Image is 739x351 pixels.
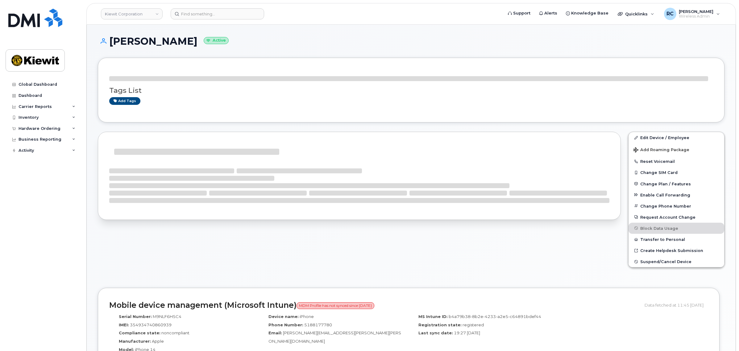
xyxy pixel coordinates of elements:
span: 5188177780 [304,322,332,327]
a: Create Helpdesk Submission [629,245,724,256]
span: 354934740860939 [130,322,172,327]
button: Request Account Change [629,212,724,223]
span: Enable Call Forwarding [640,192,690,197]
button: Block Data Usage [629,223,724,234]
label: IMEI: [119,322,129,328]
button: Reset Voicemail [629,156,724,167]
button: Transfer to Personal [629,234,724,245]
button: Change Plan / Features [629,178,724,189]
span: Apple [152,339,164,344]
span: 19:27 [DATE] [454,330,480,335]
span: Change Plan / Features [640,181,691,186]
h1: [PERSON_NAME] [98,36,724,47]
label: Manufacturer: [119,338,151,344]
label: Compliance state: [119,330,160,336]
label: Registration state: [418,322,462,328]
label: MS Intune ID: [418,314,448,320]
span: b4a79b38-8b2e-4233-a2e5-c64891bdef44 [449,314,541,319]
label: Email: [268,330,282,336]
a: Edit Device / Employee [629,132,724,143]
span: registered [463,322,484,327]
label: Serial Number: [119,314,152,320]
span: [PERSON_NAME][EMAIL_ADDRESS][PERSON_NAME][PERSON_NAME][DOMAIN_NAME] [268,330,401,344]
label: Last sync date: [418,330,453,336]
h2: Mobile device management (Microsoft Intune) [109,301,640,310]
label: Device name: [268,314,299,320]
small: Active [204,37,229,44]
div: Data fetched at 11:45 [DATE] [645,299,708,311]
button: Enable Call Forwarding [629,189,724,200]
h3: Tags List [109,87,713,94]
button: Suspend/Cancel Device [629,256,724,267]
a: Add tags [109,97,140,105]
span: Add Roaming Package [633,147,689,153]
span: iPhone [300,314,314,319]
button: Change Phone Number [629,200,724,212]
label: Phone Number: [268,322,303,328]
span: MDM Profile has not synced since [DATE] [297,302,374,309]
button: Add Roaming Package [629,143,724,156]
span: M9NLF6H5C4 [153,314,181,319]
span: Suspend/Cancel Device [640,259,691,264]
span: noncompliant [161,330,189,335]
button: Change SIM Card [629,167,724,178]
